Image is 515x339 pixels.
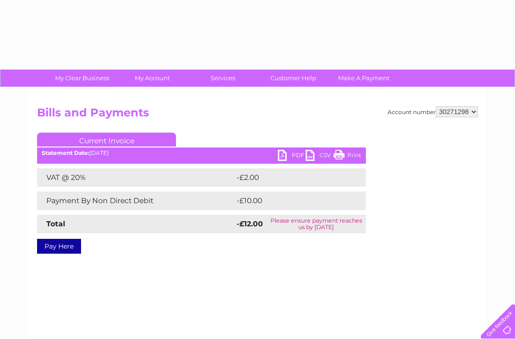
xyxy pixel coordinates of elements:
a: CSV [306,150,333,163]
a: Pay Here [37,239,81,254]
a: My Clear Business [44,70,120,87]
a: Customer Help [255,70,332,87]
h2: Bills and Payments [37,106,478,124]
a: Print [333,150,361,163]
td: VAT @ 20% [37,168,234,187]
a: Make A Payment [326,70,402,87]
a: My Account [114,70,191,87]
a: Current Invoice [37,133,176,147]
div: [DATE] [37,150,366,156]
strong: -£12.00 [237,219,263,228]
strong: Total [46,219,65,228]
td: -£2.00 [234,168,346,187]
div: Account number [388,106,478,117]
a: PDF [278,150,306,163]
a: Services [185,70,261,87]
td: Please ensure payment reaches us by [DATE] [266,215,366,233]
td: -£10.00 [234,192,348,210]
b: Statement Date: [42,149,89,156]
td: Payment By Non Direct Debit [37,192,234,210]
